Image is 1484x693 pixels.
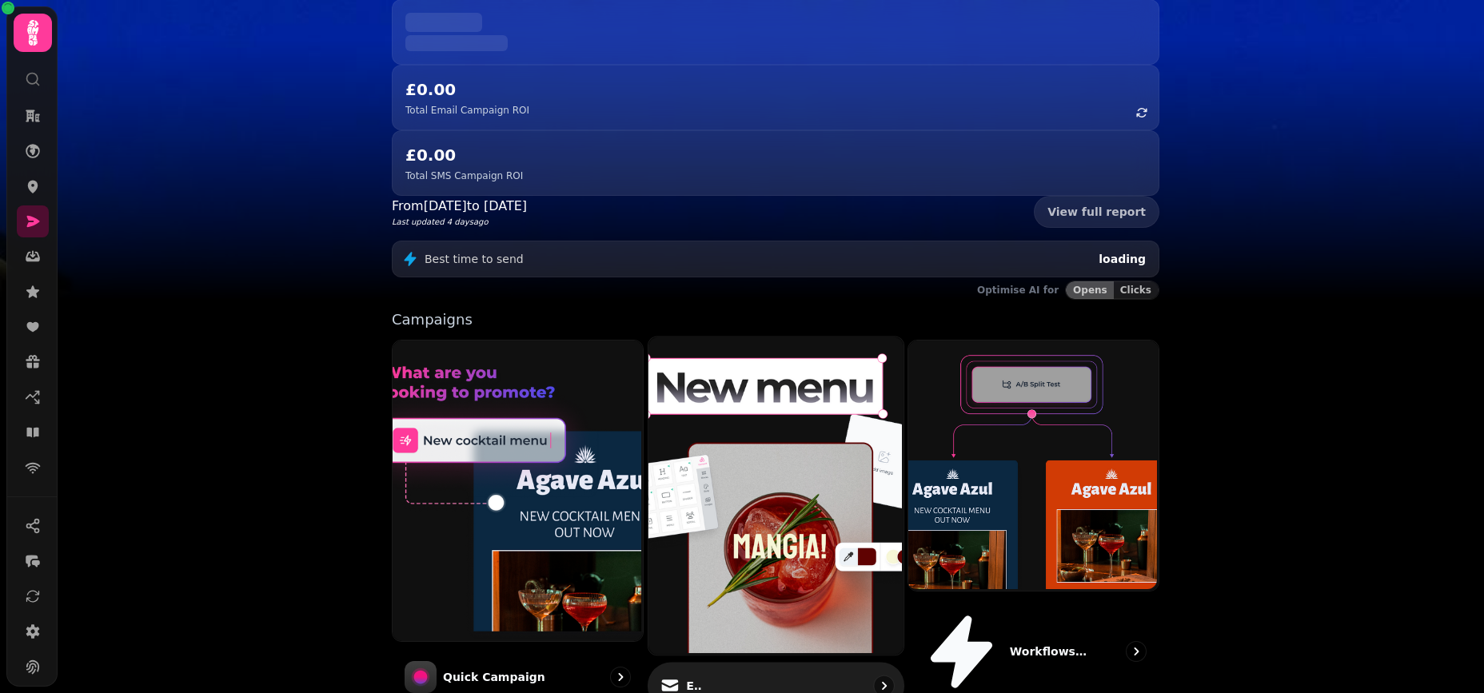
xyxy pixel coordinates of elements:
[405,78,529,101] h2: £0.00
[392,197,527,216] p: From [DATE] to [DATE]
[977,284,1059,297] p: Optimise AI for
[1034,196,1159,228] a: View full report
[1128,643,1144,659] svg: go to
[392,216,527,228] p: Last updated 4 days ago
[1066,281,1114,299] button: Opens
[425,251,524,267] p: Best time to send
[907,339,1157,589] img: Workflows (coming soon)
[1120,285,1151,295] span: Clicks
[1099,253,1146,265] span: loading
[391,339,641,639] img: Quick Campaign
[1073,285,1107,295] span: Opens
[405,104,529,117] p: Total Email Campaign ROI
[392,313,1159,327] p: Campaigns
[405,169,523,182] p: Total SMS Campaign ROI
[1114,281,1159,299] button: Clicks
[405,144,523,166] h2: £0.00
[1128,99,1155,126] button: refresh
[1010,643,1090,659] p: Workflows (coming soon)
[443,669,545,685] p: Quick Campaign
[612,669,628,685] svg: go to
[646,335,901,653] img: Email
